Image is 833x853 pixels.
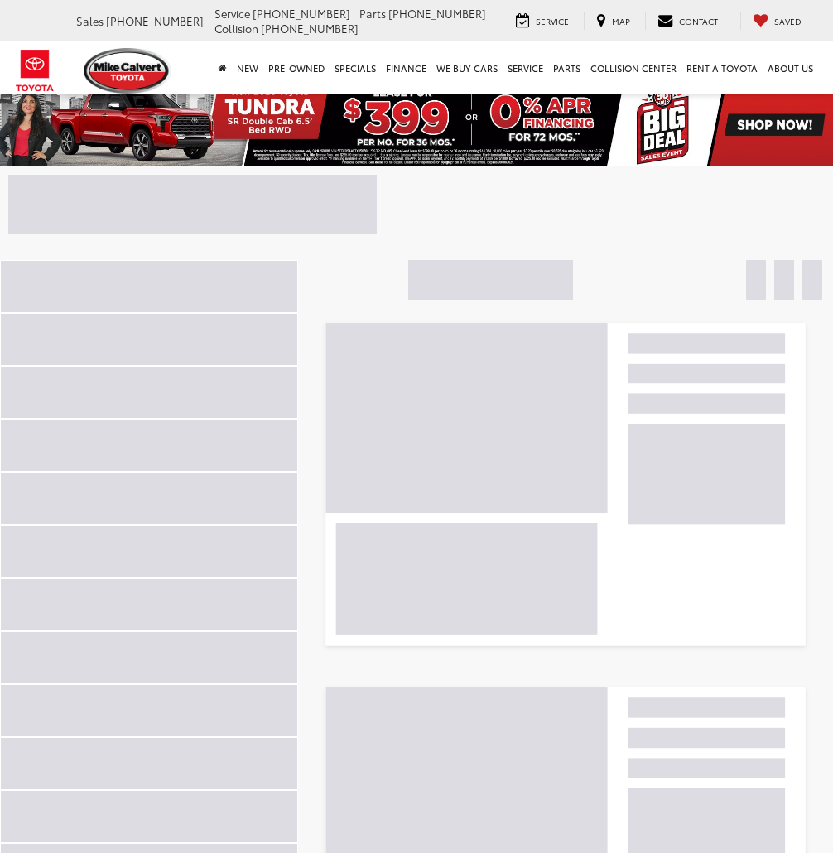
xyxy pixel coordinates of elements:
a: Rent a Toyota [681,41,763,94]
a: Finance [381,41,431,94]
a: Specials [330,41,381,94]
span: Saved [774,15,802,27]
img: Mike Calvert Toyota [84,48,171,94]
span: Collision [214,21,258,36]
span: Map [612,15,630,27]
span: Service [214,6,250,21]
span: Contact [679,15,718,27]
a: Pre-Owned [263,41,330,94]
span: [PHONE_NUMBER] [106,13,204,28]
a: About Us [763,41,818,94]
a: Parts [548,41,585,94]
img: Toyota [4,44,66,98]
span: [PHONE_NUMBER] [261,21,359,36]
span: [PHONE_NUMBER] [253,6,350,21]
span: Parts [359,6,386,21]
a: Contact [645,12,730,30]
a: Service [503,41,548,94]
a: WE BUY CARS [431,41,503,94]
a: Service [503,12,581,30]
a: Map [584,12,643,30]
a: Home [214,41,232,94]
span: [PHONE_NUMBER] [388,6,486,21]
a: Collision Center [585,41,681,94]
a: New [232,41,263,94]
a: My Saved Vehicles [740,12,814,30]
span: Sales [76,13,104,28]
span: Service [536,15,569,27]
